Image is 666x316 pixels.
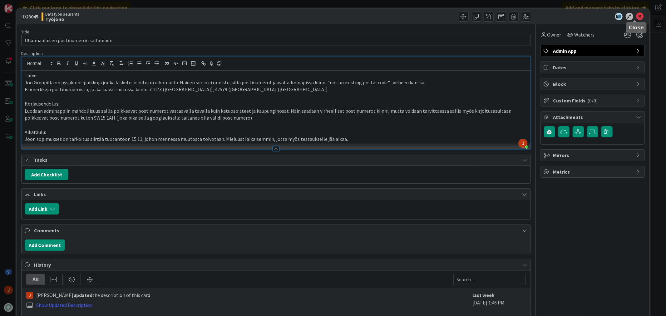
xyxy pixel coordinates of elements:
[34,156,519,164] span: Tasks
[26,13,38,20] b: 23045
[553,47,633,55] span: Admin App
[553,80,633,88] span: Block
[25,100,527,107] p: Korjausehdotus:
[553,151,633,159] span: Mirrors
[21,35,530,46] input: type card name here...
[547,31,561,38] span: Owner
[36,291,150,299] span: [PERSON_NAME] the description of this card
[588,97,598,104] span: ( 0/0 )
[453,274,526,285] input: Search...
[34,261,519,269] span: History
[473,292,495,298] b: last week
[25,72,527,79] p: Tarve:
[45,17,80,22] b: Työjono
[21,51,43,56] span: Description
[25,239,65,251] button: Add Comment
[27,274,45,285] div: All
[575,31,595,38] span: Watchers
[25,136,527,143] p: Joon sopimukset on tarkoitus siirtää tuotantoon 15.11, johon mennessä muutosta toivotaan. Mieluus...
[45,12,80,17] span: Datatyön seuranta
[34,190,519,198] span: Links
[25,86,527,93] p: Esimerkkejä postinumeroista, jotka jäävät siirrossa kiinni: 71073 ([GEOGRAPHIC_DATA]), 42579 ([GE...
[26,292,33,299] img: JM
[629,25,644,31] h5: Close
[553,97,633,104] span: Custom Fields
[25,169,68,180] button: Add Checklist
[73,292,92,298] b: updated
[553,64,633,71] span: Dates
[21,29,29,35] label: Title
[21,13,38,20] span: ID
[519,139,527,148] img: AAcHTtdL3wtcyn1eGseKwND0X38ITvXuPg5_7r7WNcK5=s96-c
[25,79,527,86] p: Joo Groupilla on pysäköintipaikkoja jonka laskutusosoite on ulkomailla. Näiden siirto ei onnistu,...
[34,227,519,234] span: Comments
[553,113,633,121] span: Attachments
[553,168,633,175] span: Metrics
[473,291,526,309] div: [DATE] 1:46 PM
[25,203,59,215] button: Add Link
[25,129,527,136] p: Aikataulu:
[36,302,93,308] a: Show Updated Description
[25,107,527,121] p: Luodaan adminappiin mahdollisuus sallia poikkeavat postinumerot vastaavalla tavalla kuin katuosoi...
